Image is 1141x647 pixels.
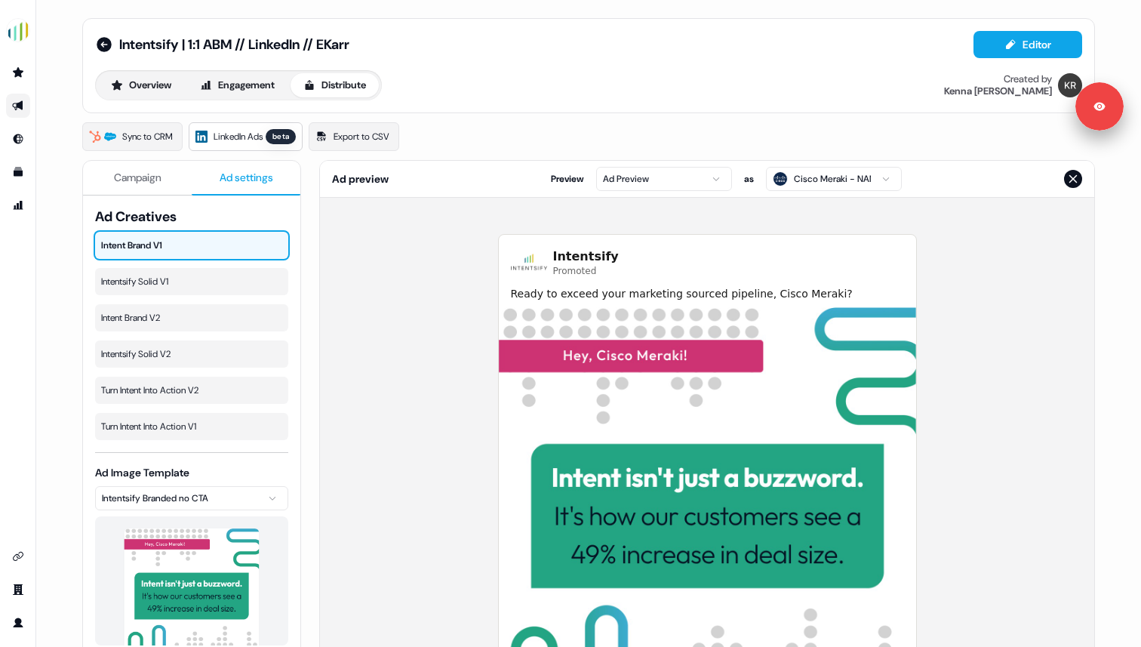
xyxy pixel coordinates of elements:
[973,31,1082,58] button: Editor
[744,171,754,186] span: as
[6,193,30,217] a: Go to attribution
[101,419,282,434] span: Turn Intent Into Action V1
[6,544,30,568] a: Go to integrations
[101,310,282,325] span: Intent Brand V2
[511,286,904,301] span: Ready to exceed your marketing sourced pipeline, Cisco Meraki?
[101,238,282,253] span: Intent Brand V1
[98,73,184,97] button: Overview
[6,94,30,118] a: Go to outbound experience
[119,35,349,54] span: Intentsify | 1:1 ABM // LinkedIn // EKarr
[1064,170,1082,188] button: Close preview
[1058,73,1082,97] img: Kenna
[6,60,30,85] a: Go to prospects
[309,122,399,151] a: Export to CSV
[82,122,183,151] a: Sync to CRM
[551,171,584,186] span: Preview
[95,466,189,479] label: Ad Image Template
[553,248,619,266] span: Intentsify
[95,208,288,226] span: Ad Creatives
[101,274,282,289] span: Intentsify Solid V1
[944,85,1052,97] div: Kenna [PERSON_NAME]
[189,122,303,151] a: LinkedIn Adsbeta
[291,73,379,97] button: Distribute
[6,127,30,151] a: Go to Inbound
[6,611,30,635] a: Go to profile
[220,170,273,185] span: Ad settings
[114,170,161,185] span: Campaign
[973,39,1082,54] a: Editor
[1004,73,1052,85] div: Created by
[187,73,288,97] button: Engagement
[266,129,296,144] div: beta
[122,129,173,144] span: Sync to CRM
[214,129,263,144] span: LinkedIn Ads
[6,160,30,184] a: Go to templates
[101,347,282,362] span: Intentsify Solid V2
[553,266,619,277] span: Promoted
[334,129,389,144] span: Export to CSV
[6,578,30,602] a: Go to team
[332,171,389,186] span: Ad preview
[101,383,282,398] span: Turn Intent Into Action V2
